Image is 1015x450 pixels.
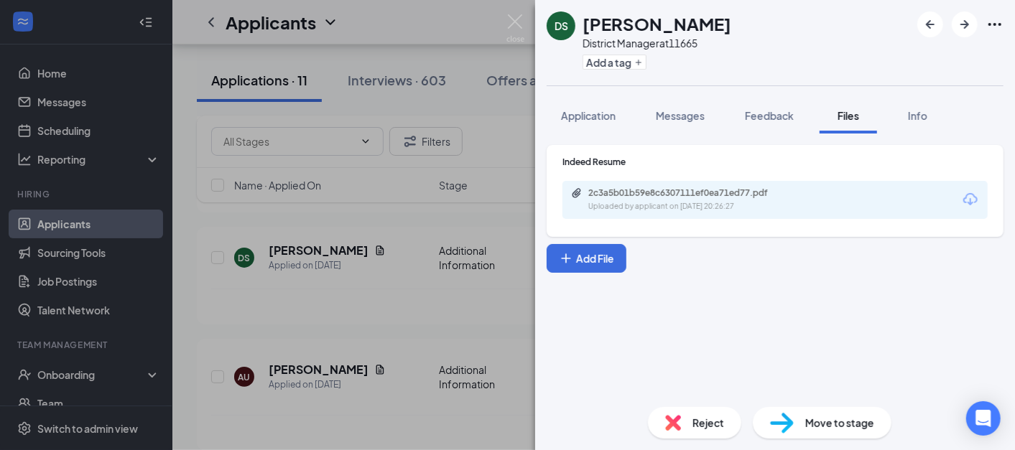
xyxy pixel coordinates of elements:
div: District Manager at 11665 [583,36,731,50]
svg: Plus [634,58,643,67]
button: ArrowLeftNew [917,11,943,37]
button: PlusAdd a tag [583,55,646,70]
span: Info [908,109,927,122]
button: Add FilePlus [547,244,626,273]
svg: Ellipses [986,16,1004,33]
button: ArrowRight [952,11,978,37]
span: Messages [656,109,705,122]
span: Application [561,109,616,122]
svg: ArrowLeftNew [922,16,939,33]
h1: [PERSON_NAME] [583,11,731,36]
span: Move to stage [805,415,874,431]
span: Feedback [745,109,794,122]
div: Open Intercom Messenger [966,401,1001,436]
div: DS [555,19,568,33]
span: Files [838,109,859,122]
svg: ArrowRight [956,16,973,33]
svg: Plus [559,251,573,266]
svg: Download [962,191,979,208]
svg: Paperclip [571,187,583,199]
div: Indeed Resume [562,156,988,168]
div: 2c3a5b01b59e8c6307111ef0ea71ed77.pdf [588,187,789,199]
div: Uploaded by applicant on [DATE] 20:26:27 [588,201,804,212]
a: Paperclip2c3a5b01b59e8c6307111ef0ea71ed77.pdfUploaded by applicant on [DATE] 20:26:27 [571,187,804,212]
span: Reject [692,415,724,431]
